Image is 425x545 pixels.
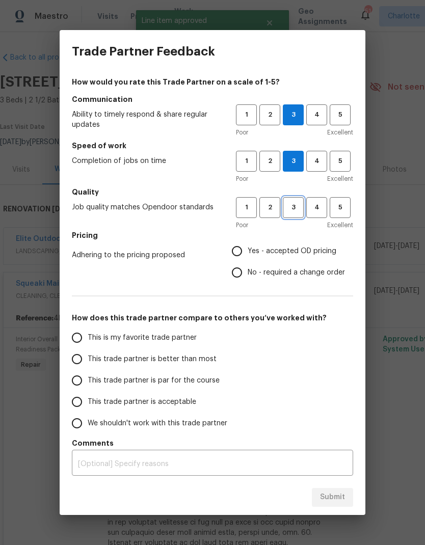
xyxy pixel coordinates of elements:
[330,197,351,218] button: 5
[237,155,256,167] span: 1
[72,313,353,323] h5: How does this trade partner compare to others you’ve worked with?
[236,151,257,172] button: 1
[88,354,217,365] span: This trade partner is better than most
[260,155,279,167] span: 2
[283,155,303,167] span: 3
[260,109,279,121] span: 2
[88,397,196,407] span: This trade partner is acceptable
[236,197,257,218] button: 1
[248,267,345,278] span: No - required a change order
[72,187,353,197] h5: Quality
[259,197,280,218] button: 2
[307,155,326,167] span: 4
[236,104,257,125] button: 1
[306,104,327,125] button: 4
[283,197,304,218] button: 3
[236,127,248,138] span: Poor
[248,246,336,257] span: Yes - accepted OD pricing
[72,110,220,130] span: Ability to timely respond & share regular updates
[72,250,216,260] span: Adhering to the pricing proposed
[72,327,353,434] div: How does this trade partner compare to others you’ve worked with?
[72,202,220,212] span: Job quality matches Opendoor standards
[72,141,353,151] h5: Speed of work
[88,333,197,343] span: This is my favorite trade partner
[72,230,353,240] h5: Pricing
[307,109,326,121] span: 4
[237,109,256,121] span: 1
[331,155,350,167] span: 5
[72,44,215,59] h3: Trade Partner Feedback
[327,174,353,184] span: Excellent
[72,77,353,87] h4: How would you rate this Trade Partner on a scale of 1-5?
[72,156,220,166] span: Completion of jobs on time
[283,151,304,172] button: 3
[327,127,353,138] span: Excellent
[72,94,353,104] h5: Communication
[331,109,350,121] span: 5
[330,151,351,172] button: 5
[237,202,256,213] span: 1
[283,109,303,121] span: 3
[284,202,303,213] span: 3
[306,197,327,218] button: 4
[88,375,220,386] span: This trade partner is par for the course
[259,151,280,172] button: 2
[283,104,304,125] button: 3
[330,104,351,125] button: 5
[236,220,248,230] span: Poor
[259,104,280,125] button: 2
[236,174,248,184] span: Poor
[88,418,227,429] span: We shouldn't work with this trade partner
[331,202,350,213] span: 5
[260,202,279,213] span: 2
[232,240,353,283] div: Pricing
[306,151,327,172] button: 4
[327,220,353,230] span: Excellent
[307,202,326,213] span: 4
[72,438,353,448] h5: Comments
